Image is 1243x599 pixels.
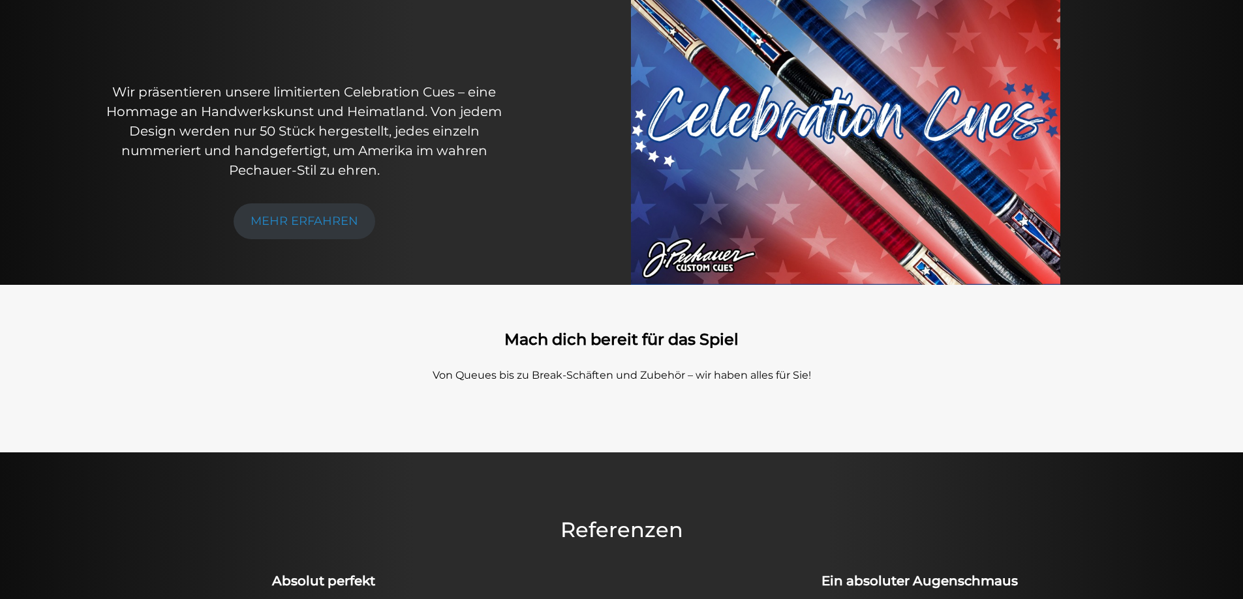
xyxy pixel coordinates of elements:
font: Ein absoluter Augenschmaus [821,573,1017,589]
font: Absolut perfekt [272,573,375,589]
font: MEHR ERFAHREN [251,214,358,228]
a: MEHR ERFAHREN [234,203,375,239]
font: Referenzen [560,517,683,542]
font: Von Queues bis zu Break-Schäften und Zubehör – wir haben alles für Sie! [433,369,811,381]
font: Mach dich bereit für das Spiel [504,330,739,349]
font: Wir präsentieren unsere limitierten Celebration Cues – eine Hommage an Handwerkskunst und Heimatl... [106,84,502,178]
